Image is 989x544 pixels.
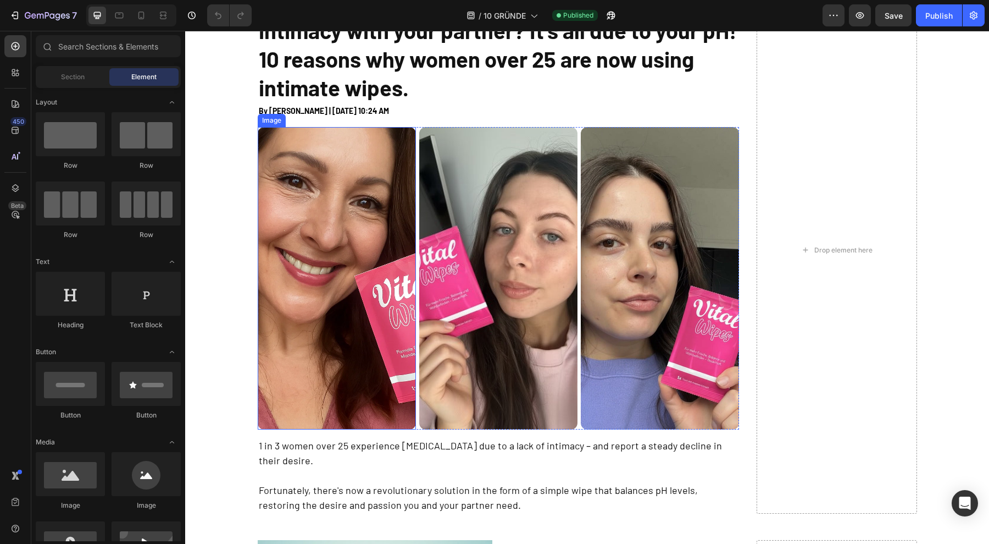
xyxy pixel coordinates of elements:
[4,4,82,26] button: 7
[163,343,181,361] span: Toggle open
[207,4,252,26] div: Undo/Redo
[36,161,105,171] div: Row
[234,96,392,399] img: gempages_583222195870761945-0b67d52b-1009-4554-a99b-30644291d97e.jpg
[952,490,978,516] div: Open Intercom Messenger
[396,96,554,399] img: gempages_583222195870761945-994d9f02-4c82-40e7-a09a-5fc42b121e3e.jpg
[61,72,85,82] span: Section
[73,96,231,399] img: gempages_583222195870761945-c7b4effb-97d4-4206-a079-95a508a76c63.png
[131,72,157,82] span: Element
[112,320,181,330] div: Text Block
[36,97,57,107] span: Layout
[36,230,105,240] div: Row
[36,320,105,330] div: Heading
[36,35,181,57] input: Search Sections & Elements
[563,10,593,20] span: Published
[163,94,181,111] span: Toggle open
[36,437,55,447] span: Media
[479,10,481,21] span: /
[8,201,26,210] div: Beta
[112,410,181,420] div: Button
[916,4,962,26] button: Publish
[74,75,204,85] strong: By [PERSON_NAME] | [DATE] 10:24 AM
[75,85,98,95] div: Image
[484,10,526,21] span: 10 GRÜNDE
[875,4,912,26] button: Save
[36,347,56,357] span: Button
[112,501,181,510] div: Image
[163,253,181,271] span: Toggle open
[72,9,77,22] p: 7
[925,10,953,21] div: Publish
[885,11,903,20] span: Save
[36,501,105,510] div: Image
[112,230,181,240] div: Row
[10,117,26,126] div: 450
[112,161,181,171] div: Row
[163,433,181,451] span: Toggle open
[73,406,554,483] h2: 1 in 3 women over 25 experience [MEDICAL_DATA] due to a lack of intimacy – and report a steady de...
[185,31,989,544] iframe: Design area
[629,215,687,224] div: Drop element here
[36,257,49,267] span: Text
[36,410,105,420] div: Button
